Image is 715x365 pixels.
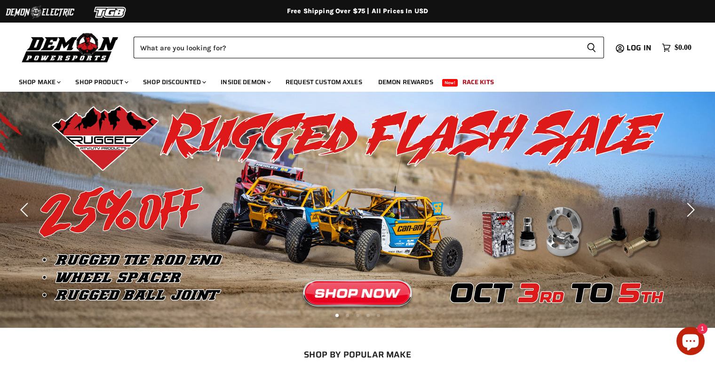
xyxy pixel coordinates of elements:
[377,314,380,317] li: Page dot 5
[12,349,704,359] h2: SHOP BY POPULAR MAKE
[19,31,122,64] img: Demon Powersports
[75,3,146,21] img: TGB Logo 2
[335,314,339,317] li: Page dot 1
[674,327,707,357] inbox-online-store-chat: Shopify online store chat
[366,314,370,317] li: Page dot 4
[136,72,212,92] a: Shop Discounted
[680,200,699,219] button: Next
[356,314,359,317] li: Page dot 3
[657,41,696,55] a: $0.00
[579,37,604,58] button: Search
[214,72,277,92] a: Inside Demon
[16,200,35,219] button: Previous
[622,44,657,52] a: Log in
[442,79,458,87] span: New!
[346,314,349,317] li: Page dot 2
[278,72,369,92] a: Request Custom Axles
[627,42,651,54] span: Log in
[12,69,689,92] ul: Main menu
[68,72,134,92] a: Shop Product
[134,37,579,58] input: Search
[12,72,66,92] a: Shop Make
[371,72,440,92] a: Demon Rewards
[675,43,691,52] span: $0.00
[134,37,604,58] form: Product
[455,72,501,92] a: Race Kits
[5,3,75,21] img: Demon Electric Logo 2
